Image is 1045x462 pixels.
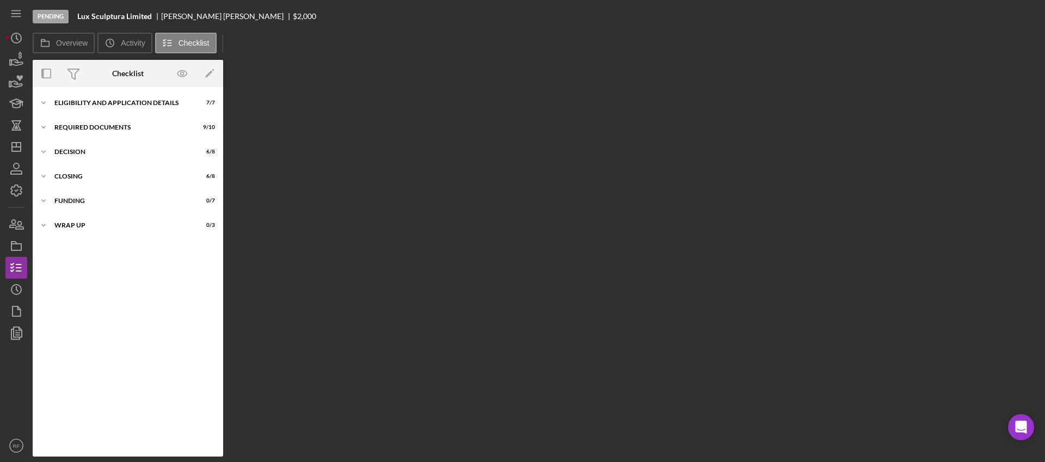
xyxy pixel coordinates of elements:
text: RF [13,443,20,449]
div: Eligibility and Application Details [54,100,188,106]
label: Checklist [179,39,210,47]
div: 7 / 7 [195,100,215,106]
button: Checklist [155,33,217,53]
div: $2,000 [293,12,316,21]
div: Closing [54,173,188,180]
div: 6 / 8 [195,149,215,155]
div: Funding [54,198,188,204]
label: Overview [56,39,88,47]
div: 9 / 10 [195,124,215,131]
div: Open Intercom Messenger [1008,414,1034,440]
div: Decision [54,149,188,155]
div: Wrap Up [54,222,188,229]
div: Pending [33,10,69,23]
div: 0 / 7 [195,198,215,204]
button: Overview [33,33,95,53]
div: 0 / 3 [195,222,215,229]
b: Lux Sculptura Limited [77,12,152,21]
div: [PERSON_NAME] [PERSON_NAME] [161,12,293,21]
div: Required Documents [54,124,188,131]
div: Checklist [112,69,144,78]
div: 6 / 8 [195,173,215,180]
label: Activity [121,39,145,47]
button: Activity [97,33,152,53]
button: RF [5,435,27,457]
